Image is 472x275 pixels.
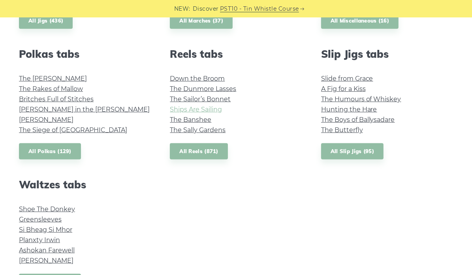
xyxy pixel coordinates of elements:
a: Planxty Irwin [19,236,60,244]
a: All Jigs (436) [19,13,73,29]
a: The Rakes of Mallow [19,85,83,93]
a: The Banshee [170,116,211,123]
h2: Waltzes tabs [19,178,151,191]
a: The Humours of Whiskey [321,95,401,103]
a: [PERSON_NAME] [19,257,73,264]
a: Slide from Grace [321,75,373,82]
a: Ships Are Sailing [170,106,222,113]
a: All Miscellaneous (16) [321,13,399,29]
a: All Reels (871) [170,143,228,159]
a: All Polkas (129) [19,143,81,159]
a: A Fig for a Kiss [321,85,366,93]
a: Greensleeves [19,216,62,223]
a: PST10 - Tin Whistle Course [220,4,299,13]
a: The [PERSON_NAME] [19,75,87,82]
a: The Sailor’s Bonnet [170,95,231,103]
a: Shoe The Donkey [19,205,75,213]
a: The Boys of Ballysadare [321,116,395,123]
h2: Slip Jigs tabs [321,48,453,60]
a: [PERSON_NAME] in the [PERSON_NAME] [19,106,150,113]
a: Down the Broom [170,75,225,82]
a: All Slip Jigs (95) [321,143,384,159]
a: The Sally Gardens [170,126,226,134]
span: NEW: [174,4,190,13]
a: The Dunmore Lasses [170,85,236,93]
a: Si­ Bheag Si­ Mhor [19,226,72,233]
a: The Butterfly [321,126,363,134]
a: [PERSON_NAME] [19,116,73,123]
h2: Reels tabs [170,48,302,60]
a: All Marches (37) [170,13,233,29]
a: The Siege of [GEOGRAPHIC_DATA] [19,126,127,134]
a: Ashokan Farewell [19,247,75,254]
a: Hunting the Hare [321,106,377,113]
span: Discover [193,4,219,13]
a: Britches Full of Stitches [19,95,94,103]
h2: Polkas tabs [19,48,151,60]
